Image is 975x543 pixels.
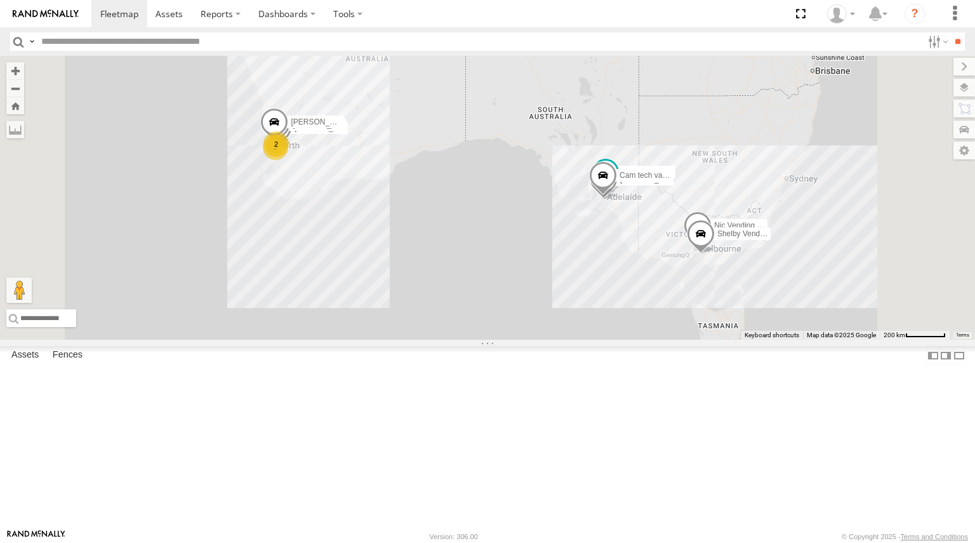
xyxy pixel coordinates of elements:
[27,32,37,51] label: Search Query
[293,119,390,128] span: [PERSON_NAME] 1IBO-918
[6,97,24,114] button: Zoom Home
[622,168,726,177] span: Ashton Vending Van S726CZT
[13,10,79,18] img: rand-logo.svg
[6,62,24,79] button: Zoom in
[842,533,968,540] div: © Copyright 2025 -
[956,333,969,338] a: Terms (opens in new tab)
[6,79,24,97] button: Zoom out
[923,32,950,51] label: Search Filter Options
[939,346,952,365] label: Dock Summary Table to the Right
[620,170,703,179] span: Cam tech van S943DGC
[901,533,968,540] a: Terms and Conditions
[953,142,975,159] label: Map Settings
[295,123,391,132] span: [PERSON_NAME] 1IEH 129
[430,533,478,540] div: Version: 306.00
[714,221,805,230] span: Nic Vending Van 2BW 7XY
[7,530,65,543] a: Visit our Website
[46,347,89,365] label: Fences
[717,229,819,238] span: Shelby Vending Van 1ZU-5DF
[6,278,32,303] button: Drag Pegman onto the map to open Street View
[880,331,950,340] button: Map Scale: 200 km per 60 pixels
[823,4,859,23] div: Jessica Morgan
[6,121,24,138] label: Measure
[953,346,965,365] label: Hide Summary Table
[291,117,399,126] span: [PERSON_NAME] Tech IOV698
[263,131,289,157] div: 2
[927,346,939,365] label: Dock Summary Table to the Left
[263,135,288,160] div: 2
[807,332,876,339] span: Map data ©2025 Google
[745,331,799,340] button: Keyboard shortcuts
[5,347,45,365] label: Assets
[620,175,737,184] span: [PERSON_NAME] Van S434-DDD
[905,4,925,24] i: ?
[884,332,905,339] span: 200 km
